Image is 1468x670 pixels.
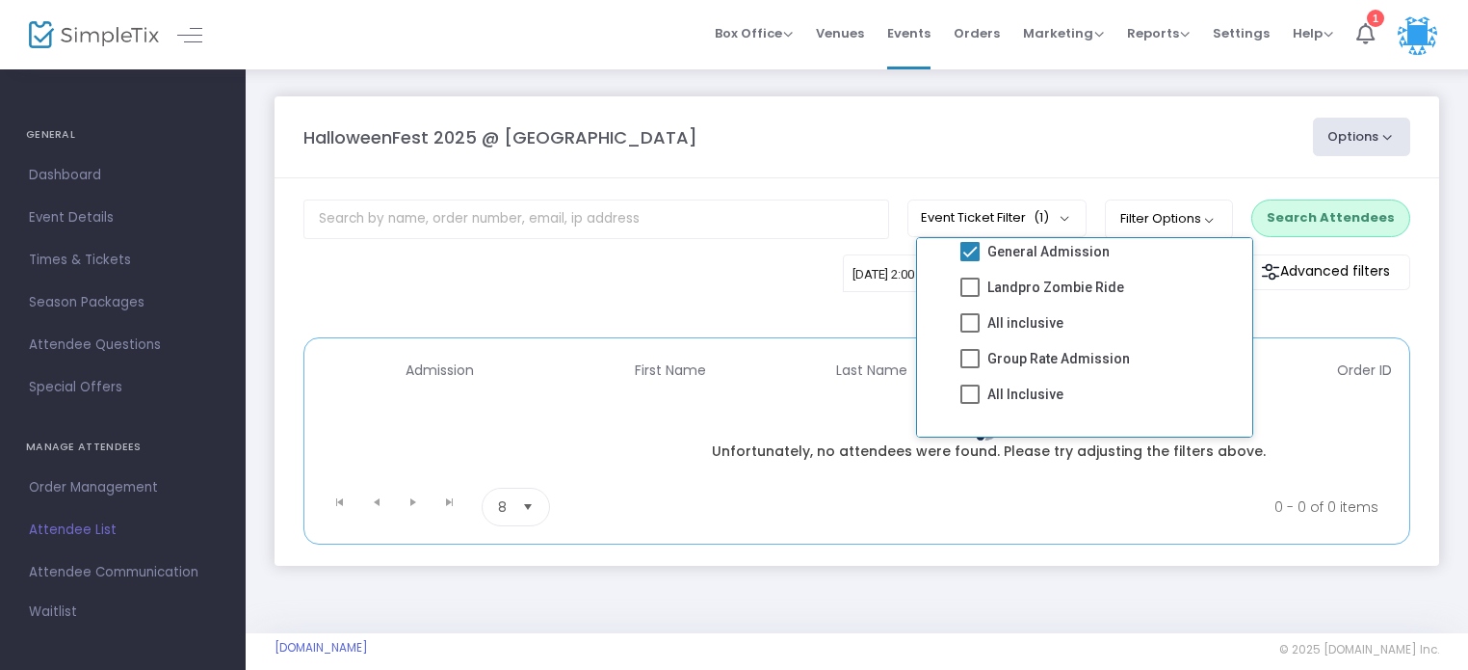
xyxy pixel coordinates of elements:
[987,347,1130,370] span: Group Rate Admission
[987,311,1063,335] span: All inclusive
[1367,10,1384,27] div: 1
[1034,210,1049,226] span: (1)
[1023,24,1104,42] span: Marketing
[715,24,793,42] span: Box Office
[26,116,220,154] h4: GENERAL
[514,489,541,525] button: Select
[29,248,217,273] span: Times & Tickets
[907,200,1087,236] button: Event Ticket Filter(1)
[914,363,930,379] span: Sortable
[1241,255,1410,290] m-button: Advanced filters
[1293,24,1333,42] span: Help
[314,348,1400,480] div: Data table
[1337,362,1392,379] span: Order ID
[954,9,1000,58] span: Orders
[29,560,217,585] span: Attendee Communication
[741,488,1378,526] kendo-pager-info: 0 - 0 of 0 items
[836,362,907,379] span: Last Name
[1261,262,1280,281] img: filter
[303,200,889,239] input: Search by name, order number, email, ip address
[635,362,706,379] span: First Name
[29,375,217,400] span: Special Offers
[1213,9,1270,58] span: Settings
[987,383,1063,406] span: All Inclusive
[987,276,1124,299] span: Landpro Zombie Ride
[498,497,507,517] span: 8
[29,603,77,622] span: Waitlist
[29,333,217,358] span: Attendee Questions
[816,9,864,58] span: Venues
[29,290,217,315] span: Season Packages
[29,475,217,500] span: Order Management
[275,640,368,656] a: [DOMAIN_NAME]
[1251,200,1410,236] button: Search Attendees
[29,518,217,543] span: Attendee List
[29,205,217,230] span: Event Details
[1105,200,1233,238] button: Filter Options
[987,240,1110,263] span: General Admission
[1313,118,1411,156] button: Options
[406,362,474,379] span: Admission
[26,428,220,467] h4: MANAGE ATTENDEES
[1279,642,1439,657] span: © 2025 [DOMAIN_NAME] Inc.
[887,9,931,58] span: Events
[29,163,217,188] span: Dashboard
[1127,24,1190,42] span: Reports
[852,267,1112,281] span: [DATE] 2:00 PM - [DATE] 7:00 PM • 99 attendees
[303,124,697,150] m-panel-title: HalloweenFest 2025 @ [GEOGRAPHIC_DATA]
